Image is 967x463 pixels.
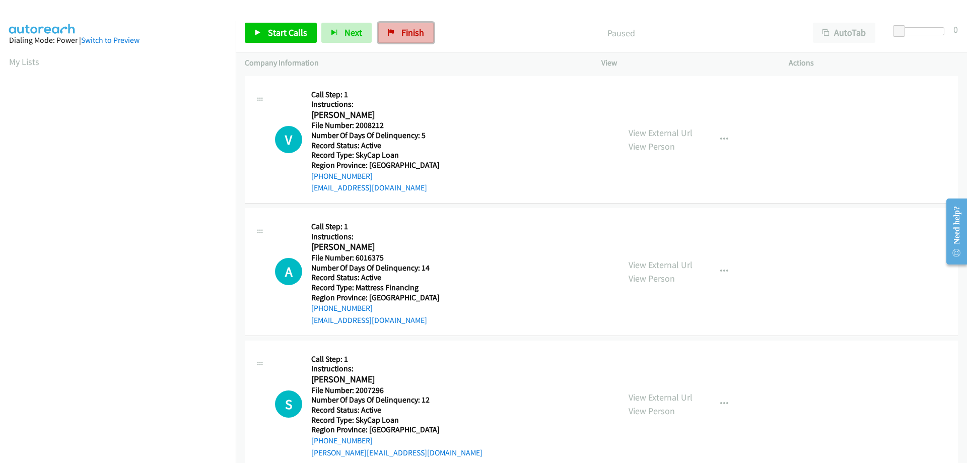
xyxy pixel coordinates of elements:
a: Finish [378,23,434,43]
h5: Region Province: [GEOGRAPHIC_DATA] [311,293,440,303]
div: Dialing Mode: Power | [9,34,227,46]
a: View External Url [629,259,693,271]
div: Delay between calls (in seconds) [898,27,944,35]
h5: Call Step: 1 [311,90,440,100]
h5: Record Status: Active [311,141,440,151]
a: [PHONE_NUMBER] [311,171,373,181]
h5: Record Type: SkyCap Loan [311,415,482,425]
a: View Person [629,141,675,152]
h2: [PERSON_NAME] [311,109,429,121]
a: [PHONE_NUMBER] [311,303,373,313]
p: Company Information [245,57,583,69]
h5: Number Of Days Of Delinquency: 14 [311,263,440,273]
h5: File Number: 2007296 [311,385,482,395]
a: Start Calls [245,23,317,43]
h5: Region Province: [GEOGRAPHIC_DATA] [311,425,482,435]
h5: Record Type: SkyCap Loan [311,150,440,160]
a: View External Url [629,391,693,403]
h5: Call Step: 1 [311,222,440,232]
div: 0 [953,23,958,36]
h5: Number Of Days Of Delinquency: 5 [311,130,440,141]
h5: File Number: 6016375 [311,253,440,263]
h5: Instructions: [311,232,440,242]
a: [PHONE_NUMBER] [311,436,373,445]
div: The call is yet to be attempted [275,258,302,285]
div: The call is yet to be attempted [275,126,302,153]
h5: Call Step: 1 [311,354,482,364]
h1: A [275,258,302,285]
h5: Region Province: [GEOGRAPHIC_DATA] [311,160,440,170]
a: [EMAIL_ADDRESS][DOMAIN_NAME] [311,315,427,325]
h2: [PERSON_NAME] [311,374,429,385]
h5: Record Type: Mattress Financing [311,283,440,293]
span: Start Calls [268,27,307,38]
h1: V [275,126,302,153]
p: Paused [447,26,795,40]
iframe: Resource Center [938,191,967,272]
button: AutoTab [813,23,875,43]
div: The call is yet to be attempted [275,390,302,418]
h5: Record Status: Active [311,273,440,283]
a: [EMAIL_ADDRESS][DOMAIN_NAME] [311,183,427,192]
a: View Person [629,273,675,284]
p: Actions [789,57,958,69]
span: Finish [401,27,424,38]
h5: Record Status: Active [311,405,482,415]
h1: S [275,390,302,418]
p: View [601,57,771,69]
a: My Lists [9,56,39,68]
span: Next [344,27,362,38]
h2: [PERSON_NAME] [311,241,429,253]
a: View External Url [629,127,693,139]
a: Switch to Preview [81,35,140,45]
a: [PERSON_NAME][EMAIL_ADDRESS][DOMAIN_NAME] [311,448,482,457]
button: Next [321,23,372,43]
a: View Person [629,405,675,417]
h5: Instructions: [311,364,482,374]
h5: Instructions: [311,99,440,109]
h5: Number Of Days Of Delinquency: 12 [311,395,482,405]
h5: File Number: 2008212 [311,120,440,130]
